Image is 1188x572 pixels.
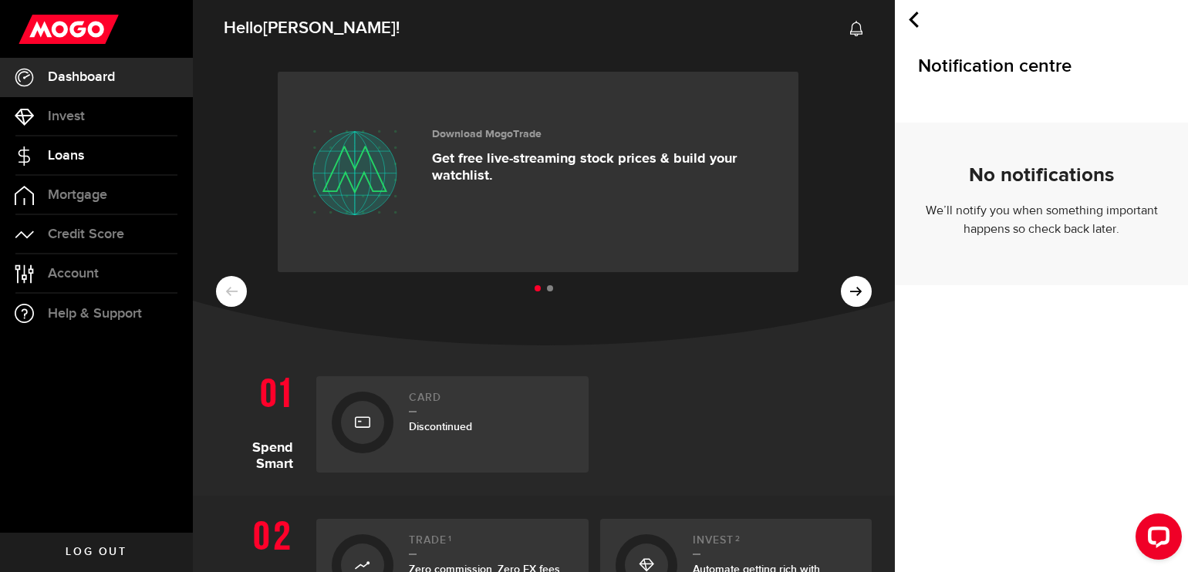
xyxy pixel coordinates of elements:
h2: Card [409,392,573,412]
span: Hello ! [224,12,400,45]
h3: Download MogoTrade [432,128,775,141]
span: Credit Score [48,227,124,241]
span: Notification centre [918,54,1072,78]
span: Loans [48,149,84,163]
a: CardDiscontinued [316,376,589,473]
span: Invest [48,109,85,123]
h1: Spend Smart [216,368,305,473]
p: Get free live-streaming stock prices & build your watchlist. [432,150,775,184]
sup: 1 [448,534,452,543]
a: Download MogoTrade Get free live-streaming stock prices & build your watchlist. [278,72,798,272]
span: Mortgage [48,188,107,202]
h2: Invest [693,534,857,555]
sup: 2 [735,534,741,543]
p: We’ll notify you when something important happens so check back later. [918,202,1165,239]
span: Dashboard [48,70,115,84]
span: Log out [66,547,127,557]
span: Discontinued [409,420,472,433]
span: Account [48,267,99,281]
span: Help & Support [48,307,142,321]
h2: Trade [409,534,573,555]
h1: No notifications [918,156,1165,196]
span: [PERSON_NAME] [263,18,396,39]
iframe: LiveChat chat widget [1123,507,1188,572]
